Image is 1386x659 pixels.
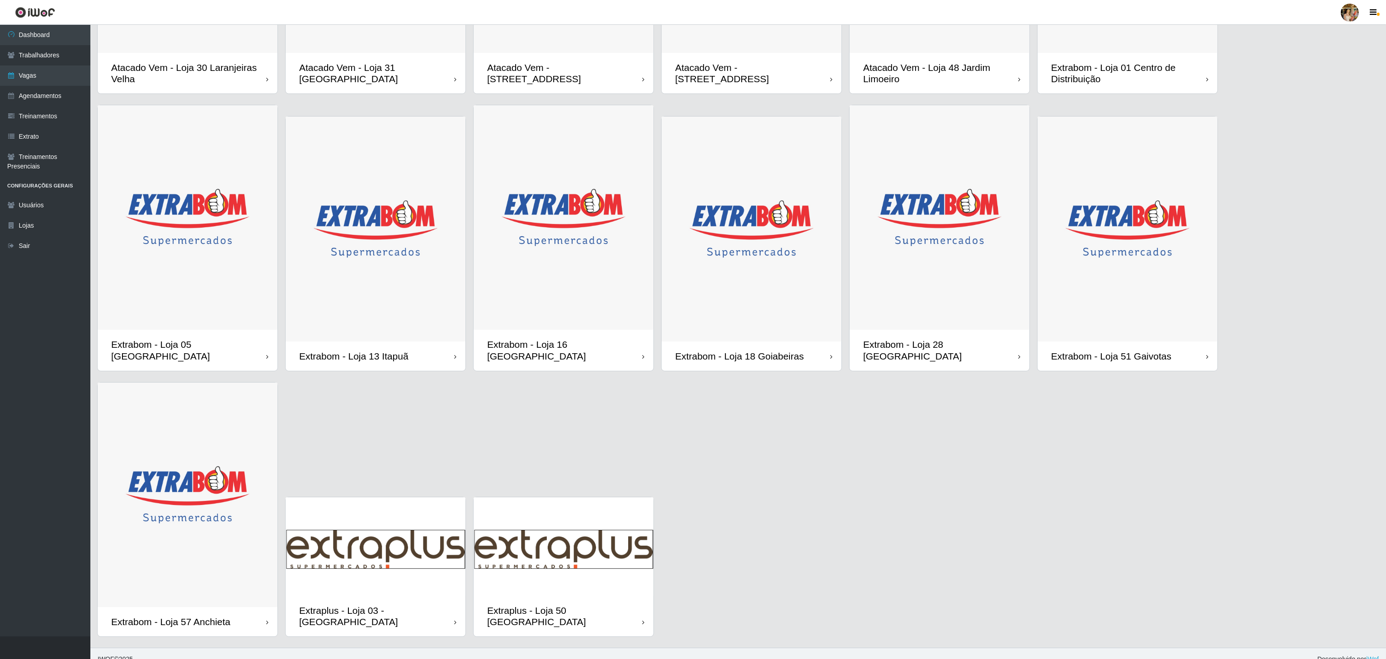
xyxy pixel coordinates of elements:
img: cardImg [98,105,277,330]
div: Extraplus - Loja 03 - [GEOGRAPHIC_DATA] [299,605,454,627]
div: Atacado Vem - Loja 48 Jardim Limoeiro [863,62,1018,84]
div: Atacado Vem - Loja 30 Laranjeiras Velha [111,62,266,84]
img: cardImg [850,105,1029,330]
div: Extraplus - Loja 50 [GEOGRAPHIC_DATA] [487,605,642,627]
img: cardImg [662,117,841,341]
div: Atacado Vem - [STREET_ADDRESS] [487,62,642,84]
img: CoreUI Logo [15,7,55,18]
div: Extrabom - Loja 01 Centro de Distribuição [1051,62,1206,84]
div: Extrabom - Loja 51 Gaivotas [1051,351,1171,362]
div: Extrabom - Loja 18 Goiabeiras [675,351,804,362]
img: cardImg [474,497,653,596]
div: Atacado Vem - [STREET_ADDRESS] [675,62,830,84]
img: cardImg [286,117,465,341]
div: Extrabom - Loja 05 [GEOGRAPHIC_DATA] [111,339,266,361]
img: cardImg [98,383,277,608]
img: cardImg [1038,117,1217,341]
div: Extrabom - Loja 57 Anchieta [111,616,230,627]
img: cardImg [474,105,653,330]
img: cardImg [286,497,465,596]
div: Atacado Vem - Loja 31 [GEOGRAPHIC_DATA] [299,62,454,84]
div: Extrabom - Loja 28 [GEOGRAPHIC_DATA] [863,339,1018,361]
div: Extrabom - Loja 16 [GEOGRAPHIC_DATA] [487,339,642,361]
div: Extrabom - Loja 13 Itapuã [299,351,409,362]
